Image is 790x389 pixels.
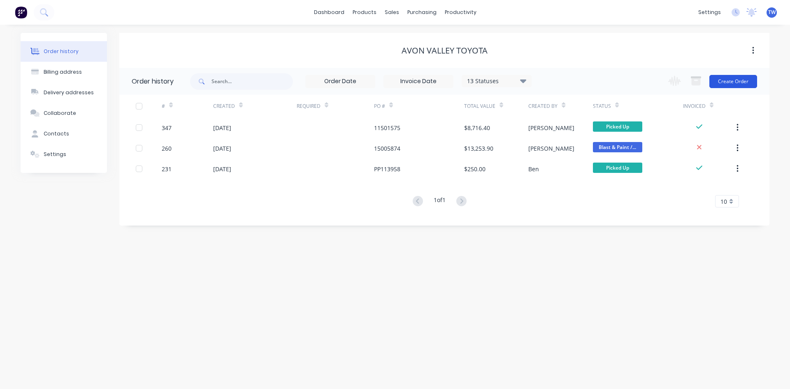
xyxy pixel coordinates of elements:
div: $8,716.40 [464,123,490,132]
div: purchasing [403,6,441,19]
span: Picked Up [593,121,642,132]
div: products [349,6,381,19]
div: 11501575 [374,123,400,132]
div: 15005874 [374,144,400,153]
div: Invoiced [683,95,734,117]
span: TW [768,9,776,16]
div: 347 [162,123,172,132]
div: Status [593,95,683,117]
div: Required [297,95,374,117]
div: Settings [44,151,66,158]
div: Total Value [464,102,495,110]
button: Delivery addresses [21,82,107,103]
div: Ben [528,165,539,173]
button: Contacts [21,123,107,144]
div: Avon Valley Toyota [402,46,488,56]
input: Invoice Date [384,75,453,88]
span: Blast & Paint /... [593,142,642,152]
div: $250.00 [464,165,486,173]
div: 1 of 1 [434,196,446,207]
div: Created By [528,102,558,110]
div: Created By [528,95,592,117]
div: [PERSON_NAME] [528,144,574,153]
div: Created [213,95,297,117]
div: Billing address [44,68,82,76]
div: 13 Statuses [462,77,531,86]
div: [PERSON_NAME] [528,123,574,132]
div: productivity [441,6,481,19]
div: Order history [44,48,79,55]
div: Order history [132,77,174,86]
div: PO # [374,95,464,117]
div: Delivery addresses [44,89,94,96]
a: dashboard [310,6,349,19]
img: Factory [15,6,27,19]
div: Created [213,102,235,110]
div: Total Value [464,95,528,117]
div: [DATE] [213,123,231,132]
div: PO # [374,102,385,110]
div: Contacts [44,130,69,137]
button: Billing address [21,62,107,82]
input: Search... [211,73,293,90]
span: 10 [720,197,727,206]
button: Create Order [709,75,757,88]
div: [DATE] [213,144,231,153]
div: # [162,95,213,117]
div: 231 [162,165,172,173]
span: Picked Up [593,163,642,173]
div: Status [593,102,611,110]
div: sales [381,6,403,19]
input: Order Date [306,75,375,88]
div: Invoiced [683,102,706,110]
div: settings [694,6,725,19]
div: $13,253.90 [464,144,493,153]
div: Required [297,102,321,110]
div: 260 [162,144,172,153]
div: PP113958 [374,165,400,173]
div: # [162,102,165,110]
button: Order history [21,41,107,62]
button: Collaborate [21,103,107,123]
button: Settings [21,144,107,165]
div: [DATE] [213,165,231,173]
div: Collaborate [44,109,76,117]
